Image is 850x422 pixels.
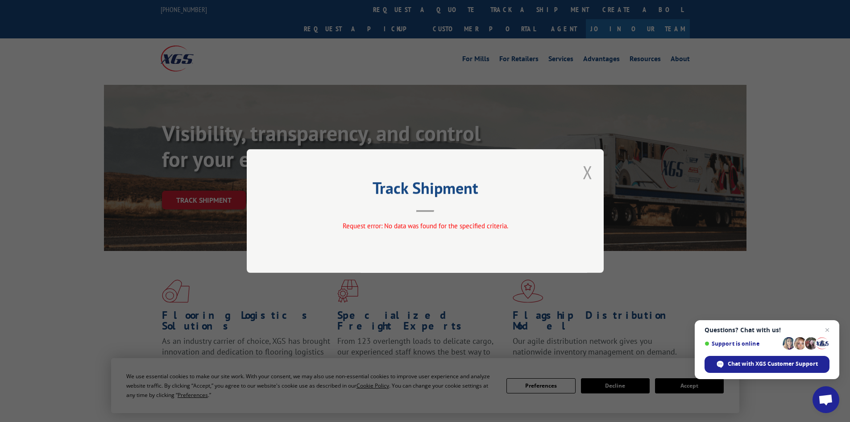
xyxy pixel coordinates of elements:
[705,326,829,334] span: Questions? Chat with us!
[291,182,559,199] h2: Track Shipment
[583,160,593,184] button: Close modal
[342,221,508,230] span: Request error: No data was found for the specified criteria.
[728,360,818,368] span: Chat with XGS Customer Support
[813,386,839,413] div: Open chat
[705,340,780,347] span: Support is online
[705,356,829,373] div: Chat with XGS Customer Support
[822,325,833,335] span: Close chat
